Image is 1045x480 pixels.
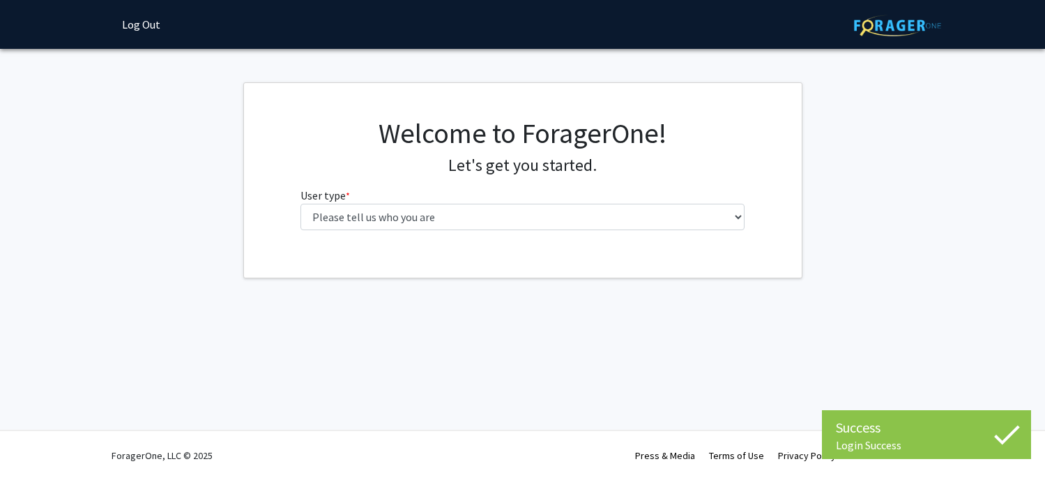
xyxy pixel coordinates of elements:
h4: Let's get you started. [300,156,745,176]
img: ForagerOne Logo [854,15,941,36]
a: Press & Media [635,449,695,462]
h1: Welcome to ForagerOne! [300,117,745,150]
div: Login Success [836,438,1017,452]
label: User type [300,187,350,204]
a: Terms of Use [709,449,764,462]
div: ForagerOne, LLC © 2025 [112,431,213,480]
div: Success [836,417,1017,438]
a: Privacy Policy [778,449,836,462]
